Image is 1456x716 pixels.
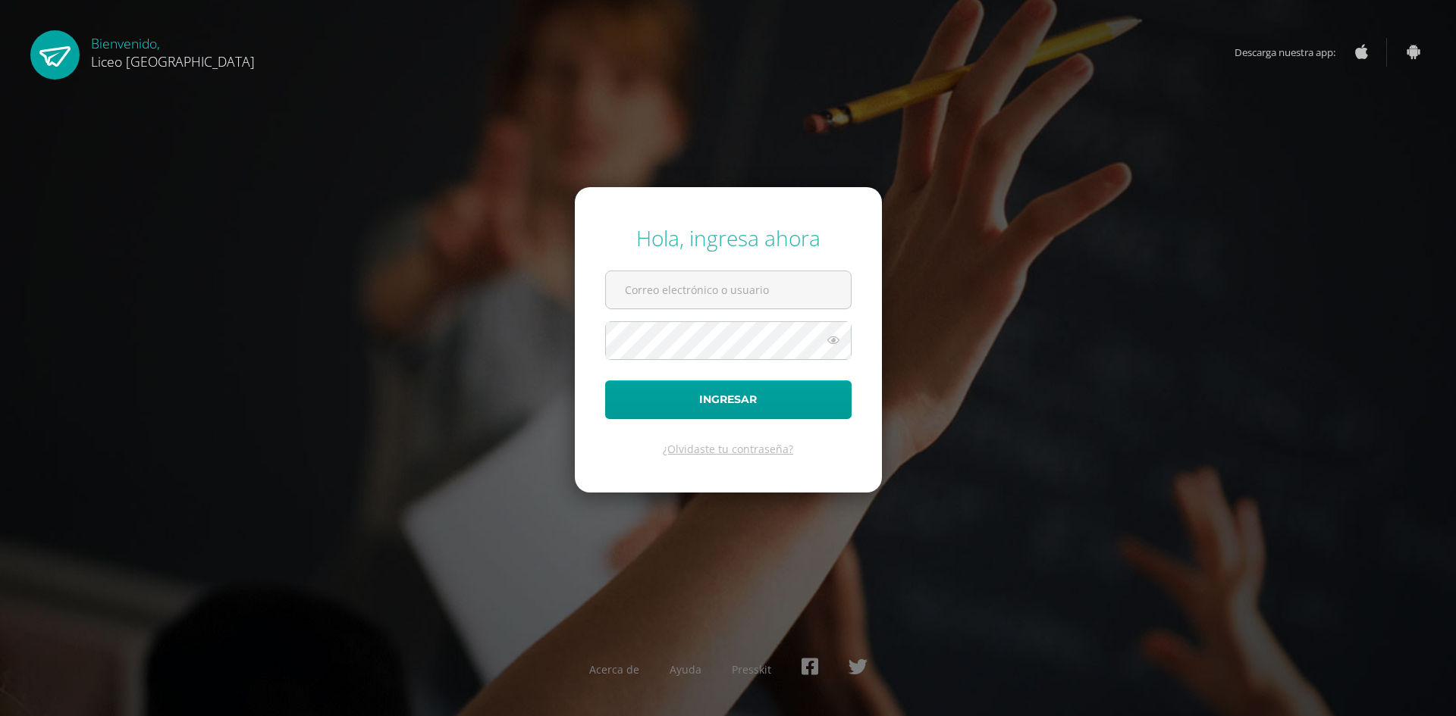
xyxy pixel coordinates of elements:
[605,380,852,419] button: Ingresar
[605,224,852,252] div: Hola, ingresa ahora
[589,662,639,677] a: Acerca de
[732,662,771,677] a: Presskit
[606,271,851,308] input: Correo electrónico o usuario
[663,442,793,456] a: ¿Olvidaste tu contraseña?
[91,52,255,70] span: Liceo [GEOGRAPHIC_DATA]
[670,662,701,677] a: Ayuda
[1235,38,1351,67] span: Descarga nuestra app:
[91,30,255,70] div: Bienvenido,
